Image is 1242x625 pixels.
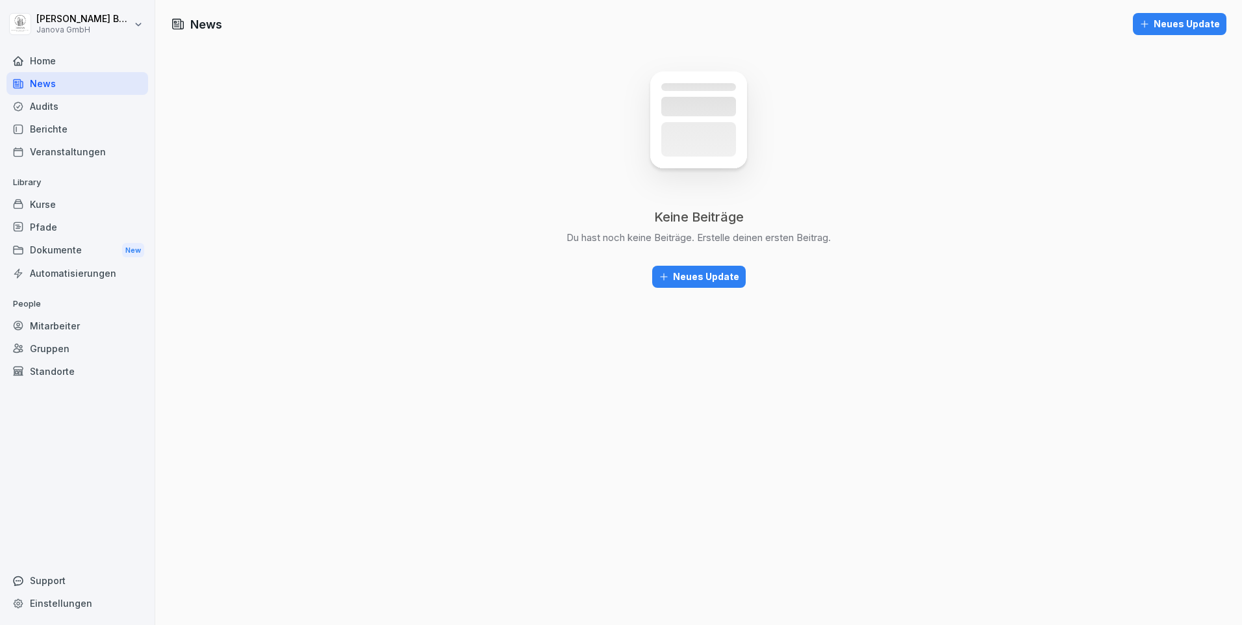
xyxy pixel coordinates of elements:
[36,25,131,34] p: Janova GmbH
[621,53,776,209] img: news_empty.svg
[6,262,148,285] a: Automatisierungen
[6,49,148,72] a: Home
[6,294,148,314] p: People
[6,238,148,262] div: Dokumente
[1133,13,1226,35] button: Neues Update
[6,72,148,95] a: News
[654,209,744,225] p: Keine Beiträge
[1139,17,1220,31] div: Neues Update
[122,243,144,258] div: New
[190,16,222,33] h1: News
[6,337,148,360] a: Gruppen
[6,140,148,163] a: Veranstaltungen
[6,592,148,615] a: Einstellungen
[6,216,148,238] a: Pfade
[6,118,148,140] a: Berichte
[6,360,148,383] a: Standorte
[6,95,148,118] a: Audits
[652,266,746,288] button: Neues Update
[6,193,148,216] a: Kurse
[6,569,148,592] div: Support
[566,231,831,245] p: Du hast noch keine Beiträge. Erstelle deinen ersten Beitrag.
[36,14,131,25] p: [PERSON_NAME] Baradei
[6,314,148,337] a: Mitarbeiter
[6,238,148,262] a: DokumenteNew
[659,270,739,284] div: Neues Update
[6,172,148,193] p: Library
